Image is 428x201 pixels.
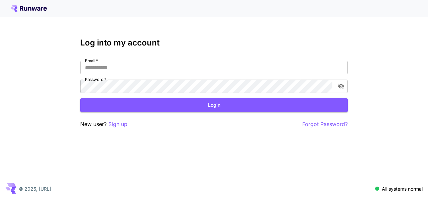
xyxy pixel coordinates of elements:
[108,120,127,128] button: Sign up
[382,185,423,192] p: All systems normal
[80,120,127,128] p: New user?
[19,185,51,192] p: © 2025, [URL]
[302,120,348,128] button: Forgot Password?
[85,77,106,82] label: Password
[80,98,348,112] button: Login
[85,58,98,64] label: Email
[80,38,348,47] h3: Log into my account
[335,80,347,92] button: toggle password visibility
